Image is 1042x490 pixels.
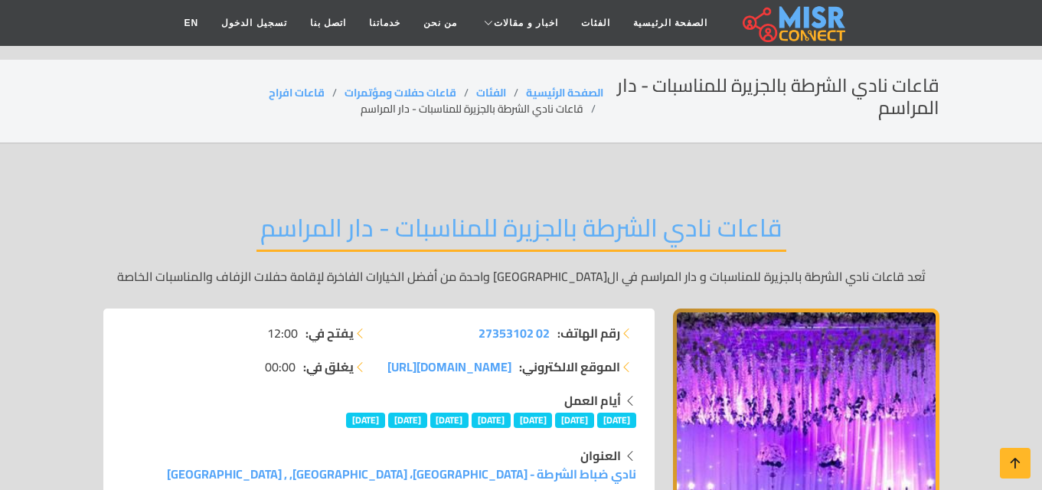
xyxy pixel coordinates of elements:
p: تُعد قاعات نادي الشرطة بالجزيرة للمناسبات و دار المراسم في ال[GEOGRAPHIC_DATA] واحدة من أفضل الخي... [103,267,939,286]
a: تسجيل الدخول [210,8,298,38]
a: اخبار و مقالات [469,8,570,38]
a: من نحن [412,8,469,38]
h2: قاعات نادي الشرطة بالجزيرة للمناسبات - دار المراسم [603,75,939,119]
a: 02 27353102 [479,324,550,342]
span: [DOMAIN_NAME][URL] [387,355,511,378]
strong: يفتح في: [305,324,354,342]
a: الصفحة الرئيسية [526,83,603,103]
a: الصفحة الرئيسية [622,8,719,38]
strong: العنوان [580,444,621,467]
strong: الموقع الالكتروني: [519,358,620,376]
span: 02 27353102 [479,322,550,345]
li: قاعات نادي الشرطة بالجزيرة للمناسبات - دار المراسم [361,101,603,117]
strong: أيام العمل [564,389,621,412]
a: خدماتنا [358,8,412,38]
span: [DATE] [514,413,553,428]
span: [DATE] [388,413,427,428]
span: اخبار و مقالات [494,16,558,30]
img: main.misr_connect [743,4,845,42]
h2: قاعات نادي الشرطة بالجزيرة للمناسبات - دار المراسم [256,213,786,252]
a: EN [173,8,211,38]
a: قاعات افراح [269,83,325,103]
strong: رقم الهاتف: [557,324,620,342]
a: الفئات [476,83,506,103]
a: نادي ضباط الشرطة - [GEOGRAPHIC_DATA]، [GEOGRAPHIC_DATA], , [GEOGRAPHIC_DATA] [167,462,636,485]
span: [DATE] [555,413,594,428]
a: الفئات [570,8,622,38]
span: [DATE] [346,413,385,428]
a: اتصل بنا [299,8,358,38]
span: [DATE] [430,413,469,428]
span: [DATE] [472,413,511,428]
a: [DOMAIN_NAME][URL] [387,358,511,376]
span: 12:00 [267,324,298,342]
span: [DATE] [597,413,636,428]
span: 00:00 [265,358,296,376]
a: قاعات حفلات ومؤتمرات [345,83,456,103]
strong: يغلق في: [303,358,354,376]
